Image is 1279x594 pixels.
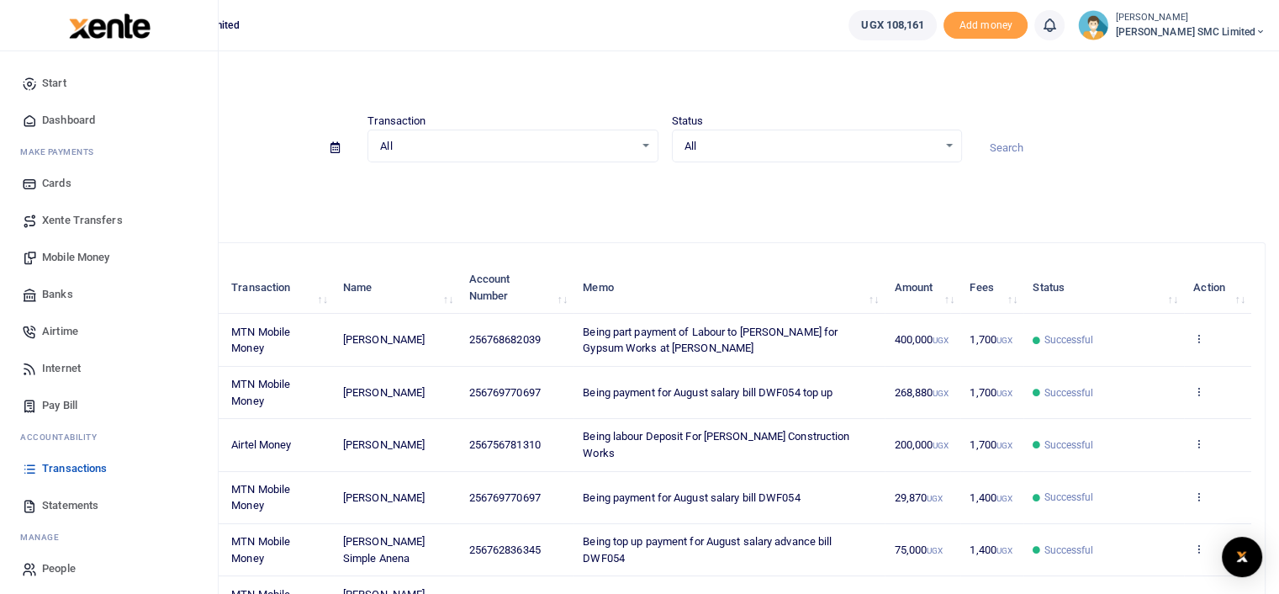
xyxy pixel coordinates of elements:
[469,491,541,504] span: 256769770697
[42,212,123,229] span: Xente Transfers
[996,336,1012,345] small: UGX
[943,12,1028,40] li: Toup your wallet
[970,491,1012,504] span: 1,400
[367,113,425,130] label: Transaction
[885,262,960,314] th: Amount: activate to sort column ascending
[927,546,943,555] small: UGX
[13,239,204,276] a: Mobile Money
[13,487,204,524] a: Statements
[927,494,943,503] small: UGX
[231,378,290,407] span: MTN Mobile Money
[469,544,541,556] span: 256762836345
[842,10,943,40] li: Wallet ballance
[1115,24,1266,40] span: [PERSON_NAME] SMC Limited
[42,460,107,477] span: Transactions
[42,560,76,577] span: People
[13,524,204,550] li: M
[943,12,1028,40] span: Add money
[1044,543,1093,558] span: Successful
[1044,438,1093,453] span: Successful
[13,65,204,102] a: Start
[1184,262,1251,314] th: Action: activate to sort column ascending
[13,387,204,424] a: Pay Bill
[960,262,1023,314] th: Fees: activate to sort column ascending
[231,326,290,355] span: MTN Mobile Money
[933,336,949,345] small: UGX
[1023,262,1184,314] th: Status: activate to sort column ascending
[42,360,81,377] span: Internet
[13,313,204,350] a: Airtime
[469,333,541,346] span: 256768682039
[29,531,60,544] span: anage
[583,386,832,399] span: Being payment for August salary bill DWF054 top up
[583,430,849,459] span: Being labour Deposit For [PERSON_NAME] Construction Works
[996,389,1012,398] small: UGX
[459,262,573,314] th: Account Number: activate to sort column ascending
[848,10,937,40] a: UGX 108,161
[975,134,1266,162] input: Search
[67,19,151,31] a: logo-small logo-large logo-large
[861,17,924,34] span: UGX 108,161
[583,491,800,504] span: Being payment for August salary bill DWF054
[894,386,949,399] span: 268,880
[343,333,425,346] span: [PERSON_NAME]
[943,18,1028,30] a: Add money
[583,535,832,565] span: Being top up payment for August salary advance bill DWF054
[1044,332,1093,347] span: Successful
[29,146,94,158] span: ake Payments
[13,276,204,313] a: Banks
[42,75,66,92] span: Start
[996,546,1012,555] small: UGX
[1115,11,1266,25] small: [PERSON_NAME]
[42,323,78,340] span: Airtime
[42,497,98,514] span: Statements
[343,535,425,565] span: [PERSON_NAME] Simple Anena
[469,386,541,399] span: 256769770697
[970,333,1012,346] span: 1,700
[996,441,1012,450] small: UGX
[13,350,204,387] a: Internet
[970,386,1012,399] span: 1,700
[1078,10,1266,40] a: profile-user [PERSON_NAME] [PERSON_NAME] SMC Limited
[334,262,460,314] th: Name: activate to sort column ascending
[13,102,204,139] a: Dashboard
[231,535,290,565] span: MTN Mobile Money
[231,483,290,512] span: MTN Mobile Money
[222,262,334,314] th: Transaction: activate to sort column ascending
[1222,537,1262,577] div: Open Intercom Messenger
[42,249,109,266] span: Mobile Money
[42,397,77,414] span: Pay Bill
[469,438,541,451] span: 256756781310
[970,438,1012,451] span: 1,700
[1044,490,1093,505] span: Successful
[13,202,204,239] a: Xente Transfers
[13,550,204,587] a: People
[894,438,949,451] span: 200,000
[573,262,885,314] th: Memo: activate to sort column ascending
[672,113,704,130] label: Status
[684,138,938,155] span: All
[343,438,425,451] span: [PERSON_NAME]
[894,544,943,556] span: 75,000
[1078,10,1108,40] img: profile-user
[13,165,204,202] a: Cards
[33,431,97,443] span: countability
[13,139,204,165] li: M
[13,424,204,450] li: Ac
[380,138,633,155] span: All
[933,389,949,398] small: UGX
[933,441,949,450] small: UGX
[583,326,838,355] span: Being part payment of Labour to [PERSON_NAME] for Gypsum Works at [PERSON_NAME]
[64,72,1266,91] h4: Transactions
[970,544,1012,556] span: 1,400
[64,183,1266,200] p: Download
[894,491,943,504] span: 29,870
[996,494,1012,503] small: UGX
[343,386,425,399] span: [PERSON_NAME]
[13,450,204,487] a: Transactions
[231,438,291,451] span: Airtel Money
[42,175,71,192] span: Cards
[42,286,73,303] span: Banks
[42,112,95,129] span: Dashboard
[69,13,151,39] img: logo-large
